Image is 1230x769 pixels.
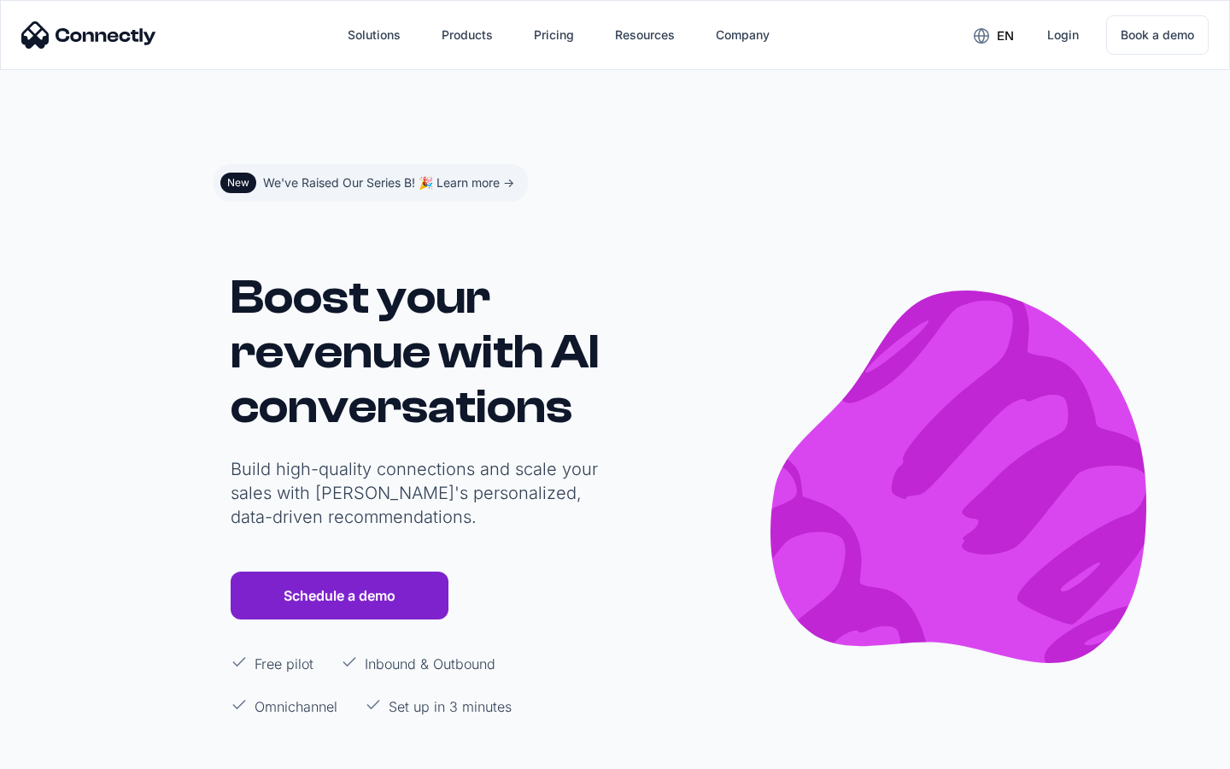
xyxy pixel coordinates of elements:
[227,176,249,190] div: New
[231,572,448,619] a: Schedule a demo
[997,24,1014,48] div: en
[17,737,102,763] aside: Language selected: English
[263,171,514,195] div: We've Raised Our Series B! 🎉 Learn more ->
[716,23,770,47] div: Company
[21,21,156,49] img: Connectly Logo
[615,23,675,47] div: Resources
[348,23,401,47] div: Solutions
[255,654,313,674] p: Free pilot
[389,696,512,717] p: Set up in 3 minutes
[1047,23,1079,47] div: Login
[1106,15,1209,55] a: Book a demo
[442,23,493,47] div: Products
[34,739,102,763] ul: Language list
[1034,15,1092,56] a: Login
[214,164,528,202] a: NewWe've Raised Our Series B! 🎉 Learn more ->
[520,15,588,56] a: Pricing
[231,457,606,529] p: Build high-quality connections and scale your sales with [PERSON_NAME]'s personalized, data-drive...
[365,654,495,674] p: Inbound & Outbound
[231,270,606,434] h1: Boost your revenue with AI conversations
[534,23,574,47] div: Pricing
[255,696,337,717] p: Omnichannel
